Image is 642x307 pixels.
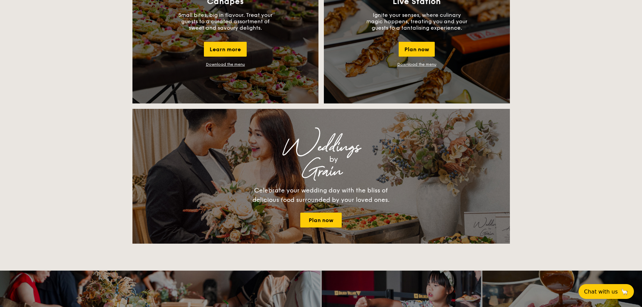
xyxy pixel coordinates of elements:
div: Celebrate your wedding day with the bliss of delicious food surrounded by your loved ones. [245,186,397,205]
p: Ignite your senses, where culinary magic happens, treating you and your guests to a tantalising e... [366,12,467,31]
button: Chat with us🦙 [579,284,634,299]
a: Plan now [300,213,342,227]
p: Small bites, big in flavour. Treat your guests to a curated assortment of sweet and savoury delig... [175,12,276,31]
a: Download the menu [397,62,436,67]
div: Plan now [399,42,435,57]
span: 🦙 [620,288,629,296]
a: Download the menu [206,62,245,67]
div: Learn more [204,42,247,57]
div: Weddings [192,141,451,153]
span: Chat with us [584,288,618,295]
div: Grain [192,165,451,178]
div: by [217,153,451,165]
